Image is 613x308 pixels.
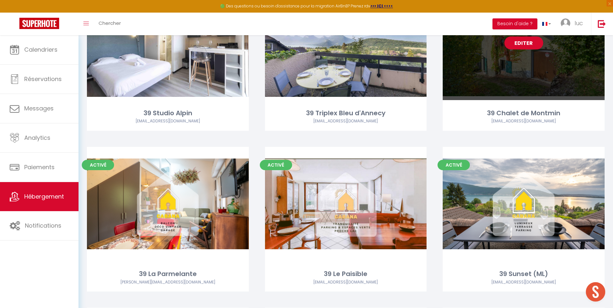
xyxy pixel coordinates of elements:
span: Chercher [99,20,121,26]
a: Chercher [94,13,126,35]
div: Airbnb [443,279,605,285]
span: Analytics [24,134,50,142]
div: 39 Triplex Bleu d'Annecy [265,108,427,118]
a: ... luc [556,13,591,35]
div: Airbnb [87,279,249,285]
div: 39 Le Paisible [265,269,427,279]
span: Paiements [24,163,55,171]
span: Notifications [25,221,61,230]
span: Activé [260,160,292,170]
span: Activé [438,160,470,170]
span: Activé [82,160,114,170]
div: Airbnb [265,279,427,285]
img: logout [598,20,606,28]
div: 39 Sunset (ML) [443,269,605,279]
span: Hébergement [24,192,64,200]
div: 39 La Parmelante [87,269,249,279]
button: Besoin d'aide ? [492,18,537,29]
img: Super Booking [19,18,59,29]
div: Ouvrir le chat [586,282,605,302]
a: >>> ICI <<<< [370,3,393,9]
a: Editer [504,36,543,49]
div: 39 Chalet de Montmin [443,108,605,118]
div: 39 Studio Alpin [87,108,249,118]
div: Airbnb [87,118,249,124]
span: Réservations [24,75,62,83]
div: Airbnb [265,118,427,124]
span: luc [575,19,583,27]
div: Airbnb [443,118,605,124]
img: ... [561,18,570,28]
span: Calendriers [24,46,58,54]
span: Messages [24,104,54,112]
